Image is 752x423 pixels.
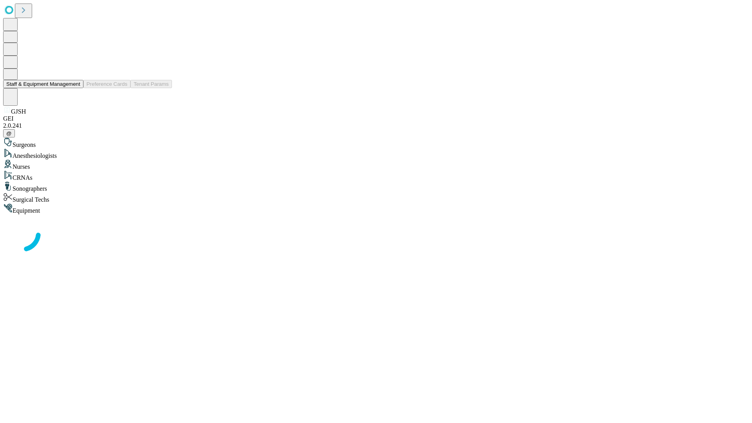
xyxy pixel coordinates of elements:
[3,80,83,88] button: Staff & Equipment Management
[3,159,749,170] div: Nurses
[130,80,172,88] button: Tenant Params
[3,122,749,129] div: 2.0.241
[3,181,749,192] div: Sonographers
[6,130,12,136] span: @
[83,80,130,88] button: Preference Cards
[3,115,749,122] div: GEI
[11,108,26,115] span: GJSH
[3,129,15,137] button: @
[3,148,749,159] div: Anesthesiologists
[3,192,749,203] div: Surgical Techs
[3,137,749,148] div: Surgeons
[3,203,749,214] div: Equipment
[3,170,749,181] div: CRNAs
